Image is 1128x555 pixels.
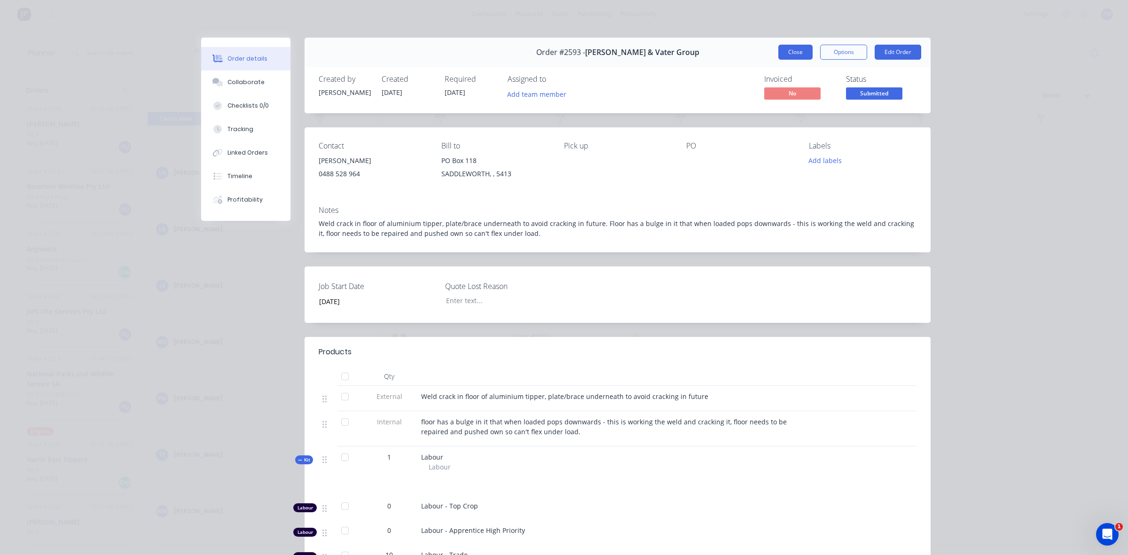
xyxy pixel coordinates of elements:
div: Bill to [441,141,549,150]
span: No [764,87,821,99]
span: Labour [421,453,443,461]
div: Timeline [227,172,252,180]
button: Add team member [508,87,572,100]
label: Job Start Date [319,281,436,292]
div: Assigned to [508,75,602,84]
div: Order details [227,55,267,63]
div: Invoiced [764,75,835,84]
div: Created by [319,75,370,84]
div: PO Box 118 [441,154,549,167]
div: Labour [293,528,317,537]
span: Labour [429,462,451,472]
button: Submitted [846,87,902,102]
button: Edit Order [875,45,921,60]
div: Required [445,75,496,84]
span: Kit [298,456,310,463]
div: Created [382,75,433,84]
span: [PERSON_NAME] & Vater Group [585,48,699,57]
div: [PERSON_NAME] [319,154,426,167]
div: 0488 528 964 [319,167,426,180]
button: Tracking [201,117,290,141]
div: Kit [295,455,313,464]
span: 1 [1115,523,1123,531]
input: Enter date [313,294,430,308]
span: [DATE] [445,88,465,97]
div: Labels [809,141,916,150]
div: Profitability [227,195,263,204]
span: 0 [387,501,391,511]
div: Labour [293,503,317,512]
button: Timeline [201,164,290,188]
label: Quote Lost Reason [445,281,563,292]
div: [PERSON_NAME]0488 528 964 [319,154,426,184]
button: Close [778,45,813,60]
div: Linked Orders [227,149,268,157]
button: Collaborate [201,70,290,94]
span: Weld crack in floor of aluminium tipper, plate/brace underneath to avoid cracking in future [421,392,708,401]
button: Order details [201,47,290,70]
div: SADDLEWORTH, , 5413 [441,167,549,180]
button: Add labels [804,154,847,167]
div: Contact [319,141,426,150]
iframe: Intercom live chat [1096,523,1119,546]
span: External [365,391,414,401]
div: PO [686,141,794,150]
div: [PERSON_NAME] [319,87,370,97]
span: Internal [365,417,414,427]
button: Checklists 0/0 [201,94,290,117]
button: Linked Orders [201,141,290,164]
div: Collaborate [227,78,265,86]
span: Labour - Apprentice High Priority [421,526,525,535]
button: Add team member [502,87,572,100]
span: [DATE] [382,88,402,97]
button: Profitability [201,188,290,211]
div: Notes [319,206,916,215]
div: Checklists 0/0 [227,102,269,110]
div: Products [319,346,352,358]
div: Weld crack in floor of aluminium tipper, plate/brace underneath to avoid cracking in future. Floo... [319,219,916,238]
div: Qty [361,367,417,386]
div: Tracking [227,125,253,133]
span: Submitted [846,87,902,99]
span: Order #2593 - [536,48,585,57]
div: Status [846,75,916,84]
span: 1 [387,452,391,462]
button: Options [820,45,867,60]
div: PO Box 118SADDLEWORTH, , 5413 [441,154,549,184]
span: 0 [387,525,391,535]
span: Labour - Top Crop [421,501,478,510]
span: floor has a bulge in it that when loaded pops downwards - this is working the weld and cracking i... [421,417,789,436]
div: Pick up [564,141,672,150]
